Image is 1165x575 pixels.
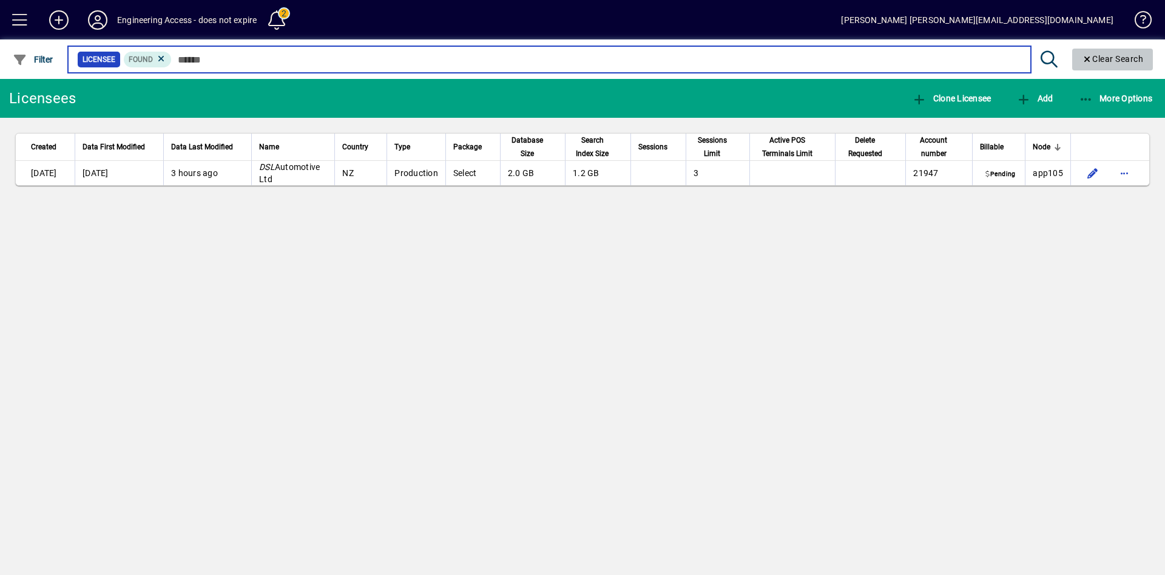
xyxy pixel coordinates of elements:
[983,169,1018,179] span: Pending
[573,134,612,160] span: Search Index Size
[453,140,493,154] div: Package
[342,140,368,154] span: Country
[10,49,56,70] button: Filter
[913,134,965,160] div: Account number
[686,161,750,185] td: 3
[394,140,438,154] div: Type
[9,89,76,108] div: Licensees
[1079,94,1153,103] span: More Options
[259,140,279,154] span: Name
[638,140,678,154] div: Sessions
[445,161,500,185] td: Select
[83,140,145,154] span: Data First Modified
[694,134,732,160] span: Sessions Limit
[1033,168,1063,178] span: app105.prod.infusionbusinesssoftware.com
[1072,49,1153,70] button: Clear
[1082,54,1144,64] span: Clear Search
[83,140,156,154] div: Data First Modified
[334,161,387,185] td: NZ
[843,134,887,160] span: Delete Requested
[757,134,817,160] span: Active POS Terminals Limit
[1033,140,1063,154] div: Node
[16,161,75,185] td: [DATE]
[453,140,482,154] span: Package
[83,53,115,66] span: Licensee
[980,140,1018,154] div: Billable
[757,134,828,160] div: Active POS Terminals Limit
[387,161,445,185] td: Production
[342,140,379,154] div: Country
[31,140,56,154] span: Created
[259,162,320,184] span: Automotive Ltd
[163,161,251,185] td: 3 hours ago
[78,9,117,31] button: Profile
[573,134,623,160] div: Search Index Size
[1076,87,1156,109] button: More Options
[129,55,153,64] span: Found
[694,134,743,160] div: Sessions Limit
[913,134,954,160] span: Account number
[171,140,233,154] span: Data Last Modified
[905,161,972,185] td: 21947
[1115,163,1134,183] button: More options
[841,10,1113,30] div: [PERSON_NAME] [PERSON_NAME][EMAIL_ADDRESS][DOMAIN_NAME]
[117,10,257,30] div: Engineering Access - does not expire
[394,140,410,154] span: Type
[124,52,172,67] mat-chip: Found Status: Found
[1126,2,1150,42] a: Knowledge Base
[259,162,275,172] em: DSL
[31,140,67,154] div: Created
[1033,140,1050,154] span: Node
[171,140,244,154] div: Data Last Modified
[980,140,1004,154] span: Billable
[565,161,630,185] td: 1.2 GB
[75,161,163,185] td: [DATE]
[508,134,547,160] span: Database Size
[638,140,667,154] span: Sessions
[1013,87,1056,109] button: Add
[39,9,78,31] button: Add
[912,94,991,103] span: Clone Licensee
[843,134,898,160] div: Delete Requested
[1083,163,1103,183] button: Edit
[508,134,558,160] div: Database Size
[909,87,994,109] button: Clone Licensee
[500,161,565,185] td: 2.0 GB
[13,55,53,64] span: Filter
[259,140,327,154] div: Name
[1016,94,1053,103] span: Add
